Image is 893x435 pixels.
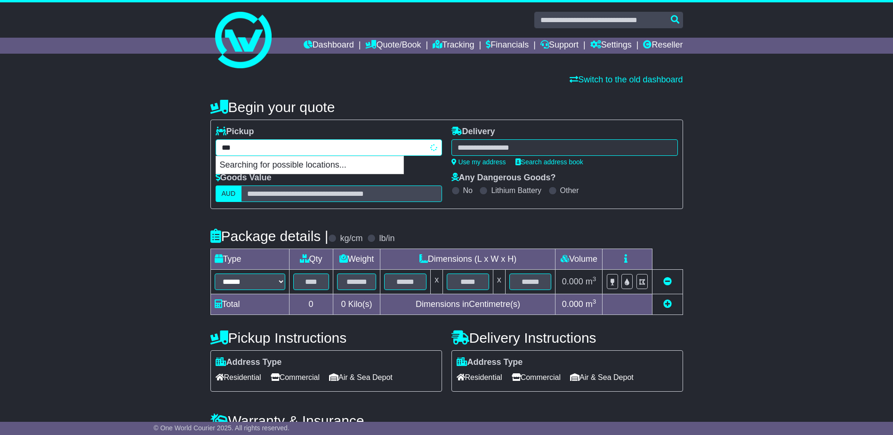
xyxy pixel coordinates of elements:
[663,299,672,309] a: Add new item
[457,370,502,385] span: Residential
[586,299,596,309] span: m
[486,38,529,54] a: Financials
[562,299,583,309] span: 0.000
[329,370,393,385] span: Air & Sea Depot
[433,38,474,54] a: Tracking
[593,298,596,305] sup: 3
[216,173,272,183] label: Goods Value
[304,38,354,54] a: Dashboard
[333,249,380,270] td: Weight
[365,38,421,54] a: Quote/Book
[216,127,254,137] label: Pickup
[643,38,683,54] a: Reseller
[289,249,333,270] td: Qty
[457,357,523,368] label: Address Type
[431,270,443,294] td: x
[493,270,505,294] td: x
[590,38,632,54] a: Settings
[451,330,683,346] h4: Delivery Instructions
[216,139,442,156] typeahead: Please provide city
[586,277,596,286] span: m
[210,330,442,346] h4: Pickup Instructions
[210,228,329,244] h4: Package details |
[216,357,282,368] label: Address Type
[380,294,555,315] td: Dimensions in Centimetre(s)
[560,186,579,195] label: Other
[512,370,561,385] span: Commercial
[515,158,583,166] a: Search address book
[216,156,403,174] p: Searching for possible locations...
[451,127,495,137] label: Delivery
[216,370,261,385] span: Residential
[562,277,583,286] span: 0.000
[210,99,683,115] h4: Begin your quote
[210,413,683,428] h4: Warranty & Insurance
[380,249,555,270] td: Dimensions (L x W x H)
[340,234,362,244] label: kg/cm
[379,234,394,244] label: lb/in
[210,294,289,315] td: Total
[216,185,242,202] label: AUD
[540,38,579,54] a: Support
[271,370,320,385] span: Commercial
[289,294,333,315] td: 0
[451,158,506,166] a: Use my address
[555,249,603,270] td: Volume
[153,424,290,432] span: © One World Courier 2025. All rights reserved.
[341,299,346,309] span: 0
[491,186,541,195] label: Lithium Battery
[663,277,672,286] a: Remove this item
[210,249,289,270] td: Type
[333,294,380,315] td: Kilo(s)
[593,275,596,282] sup: 3
[463,186,473,195] label: No
[451,173,556,183] label: Any Dangerous Goods?
[570,370,634,385] span: Air & Sea Depot
[570,75,683,84] a: Switch to the old dashboard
